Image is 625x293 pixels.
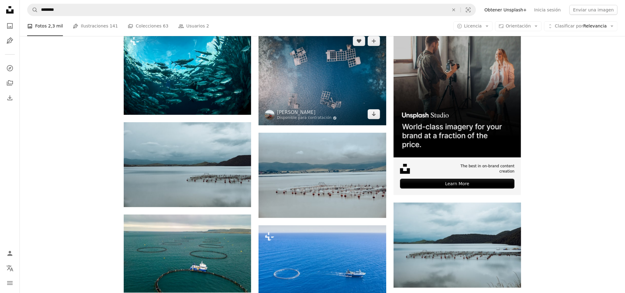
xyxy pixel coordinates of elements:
button: Me gusta [353,36,365,46]
button: Orientación [495,21,542,31]
span: Orientación [506,23,531,28]
img: Una vista aérea de un barco en una gran masa de agua [124,215,251,293]
button: Borrar [447,4,461,16]
img: Un banco de peces en Sipadan [124,30,251,115]
button: Añade a la colección [368,36,380,46]
a: Usuarios 2 [178,16,209,36]
img: un cuerpo de agua rodeado de montañas y nubes [124,122,251,207]
a: Un banco de peces en Sipadan [124,69,251,75]
a: Descargar [368,109,380,119]
a: Inicia sesión [531,5,565,15]
img: Ve al perfil de Hanson Lu [265,110,275,120]
a: Ilustraciones 141 [73,16,118,36]
a: Barco de pesca con equipo especial para la pesca, velas de marco de pesca en el mar Mediterráneo [259,265,386,270]
span: 63 [163,23,168,29]
span: The best in on-brand content creation [445,164,515,174]
button: Clasificar porRelevancia [544,21,618,31]
div: Learn More [400,179,515,189]
a: Inicio — Unsplash [4,4,16,17]
a: Iniciar sesión / Registrarse [4,247,16,260]
form: Encuentra imágenes en todo el sitio [27,4,476,16]
button: Búsqueda visual [461,4,476,16]
span: 141 [110,23,118,29]
button: Menú [4,277,16,289]
span: Relevancia [555,23,607,29]
a: Una vista aérea de un barco en una gran masa de agua [124,251,251,256]
a: Fotos [4,20,16,32]
button: Enviar una imagen [569,5,618,15]
a: un cuerpo de agua rodeado de montañas y nubes [124,162,251,167]
span: 2 [206,23,209,29]
button: Idioma [4,262,16,274]
a: una gran masa de agua rodeada por un bosque [394,242,521,248]
span: Licencia [464,23,482,28]
a: Explorar [4,62,16,74]
a: [PERSON_NAME] [277,109,337,115]
img: una gran masa de agua llena de muchos barcos [259,133,386,218]
a: Obtener Unsplash+ [481,5,531,15]
img: file-1631678316303-ed18b8b5cb9cimage [400,164,410,174]
a: una gran masa de agua llena de muchos barcos [259,173,386,178]
img: Fotografía aérea de marcos blancos sobre el agua [259,30,386,126]
a: The best in on-brand content creationLearn More [394,30,521,195]
button: Licencia [453,21,493,31]
span: Clasificar por [555,23,583,28]
a: Colecciones 63 [128,16,168,36]
a: Disponible para contratación [277,115,337,120]
a: Historial de descargas [4,92,16,104]
img: file-1715651741414-859baba4300dimage [394,30,521,157]
button: Buscar en Unsplash [27,4,38,16]
a: Colecciones [4,77,16,89]
a: Fotografía aérea de marcos blancos sobre el agua [259,75,386,80]
a: Ilustraciones [4,35,16,47]
img: una gran masa de agua rodeada por un bosque [394,203,521,287]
